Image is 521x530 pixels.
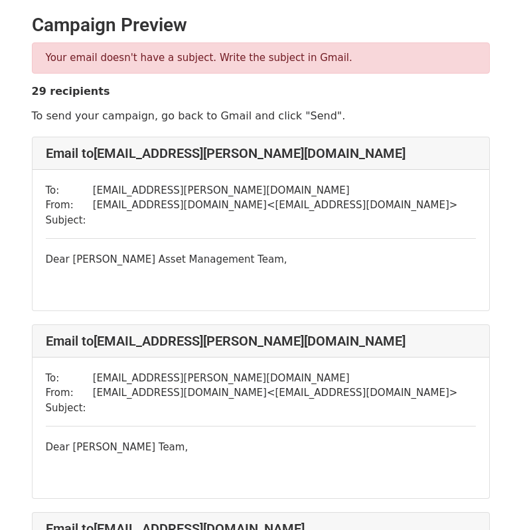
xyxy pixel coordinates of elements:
[46,440,476,485] div: Dear [PERSON_NAME] Team,
[46,183,93,198] td: To:
[46,213,93,228] td: Subject:
[46,333,476,349] h4: Email to [EMAIL_ADDRESS][PERSON_NAME][DOMAIN_NAME]
[32,85,110,98] strong: 29 recipients
[46,145,476,161] h4: Email to [EMAIL_ADDRESS][PERSON_NAME][DOMAIN_NAME]
[32,14,490,36] h2: Campaign Preview
[93,198,458,213] td: [EMAIL_ADDRESS][DOMAIN_NAME] < [EMAIL_ADDRESS][DOMAIN_NAME] >
[46,252,476,297] div: Dear [PERSON_NAME] Asset Management Team,
[93,371,458,386] td: [EMAIL_ADDRESS][PERSON_NAME][DOMAIN_NAME]
[93,183,458,198] td: [EMAIL_ADDRESS][PERSON_NAME][DOMAIN_NAME]
[455,466,521,530] iframe: Chat Widget
[46,371,93,386] td: To:
[32,109,490,123] p: To send your campaign, go back to Gmail and click "Send".
[46,401,93,416] td: Subject:
[46,198,93,213] td: From:
[93,385,458,401] td: [EMAIL_ADDRESS][DOMAIN_NAME] < [EMAIL_ADDRESS][DOMAIN_NAME] >
[46,385,93,401] td: From:
[46,51,476,65] p: Your email doesn't have a subject. Write the subject in Gmail.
